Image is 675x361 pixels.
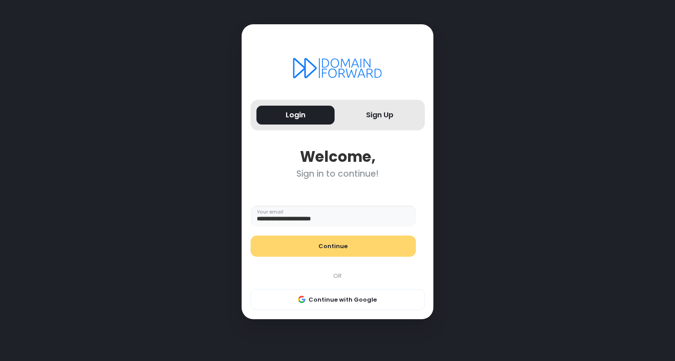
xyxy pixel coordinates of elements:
button: Continue with Google [251,289,425,311]
button: Continue [251,236,416,257]
div: Welcome, [251,148,425,165]
button: Sign Up [340,106,419,125]
button: Login [256,106,335,125]
div: Sign in to continue! [251,169,425,179]
div: OR [246,272,429,281]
